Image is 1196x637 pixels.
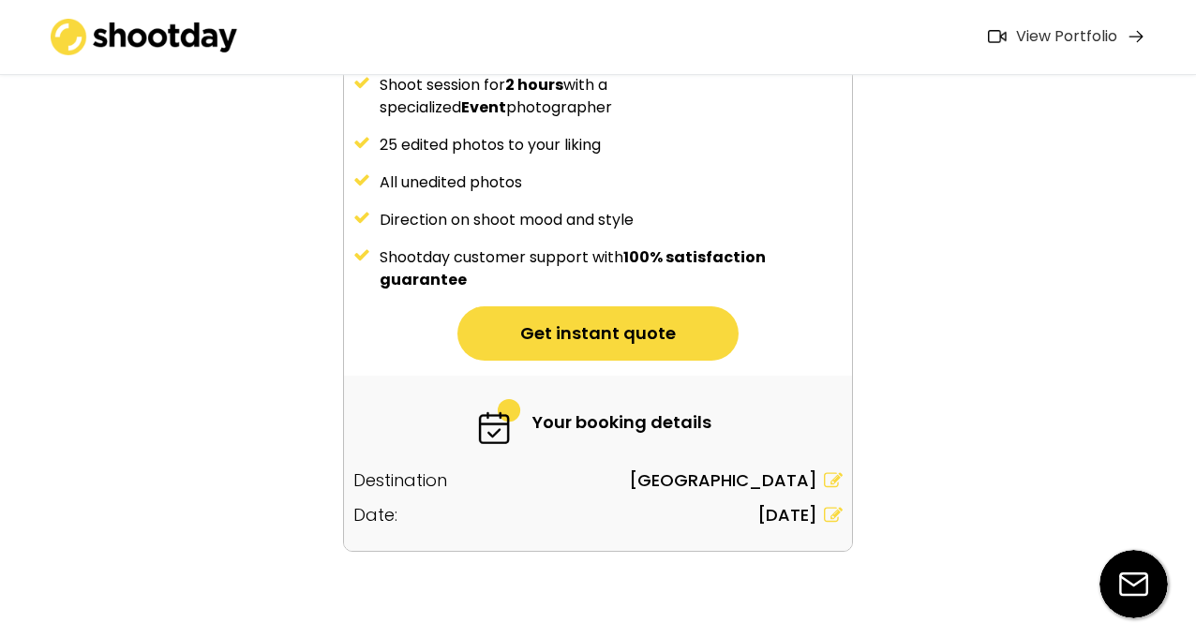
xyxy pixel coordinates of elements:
div: Your booking details [532,409,711,435]
strong: Event [461,96,506,118]
strong: 100% satisfaction guarantee [380,246,769,290]
img: 6-fast.svg [476,399,523,444]
div: 25 edited photos to your liking [380,134,843,156]
div: Shoot session for with a specialized photographer [380,74,843,119]
div: [DATE] [757,502,817,527]
strong: 2 hours [505,74,563,96]
div: All unedited photos [380,171,843,194]
div: Destination [353,467,447,493]
iframe: Webchat Widget [1088,529,1173,614]
div: Date: [353,502,397,527]
img: shootday_logo.png [51,19,238,55]
img: Icon%20feather-video%402x.png [988,30,1007,43]
div: Shootday customer support with [380,246,843,291]
div: Direction on shoot mood and style [380,209,843,231]
div: [GEOGRAPHIC_DATA] [629,467,817,493]
button: Get instant quote [457,306,739,361]
div: View Portfolio [1016,27,1117,47]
